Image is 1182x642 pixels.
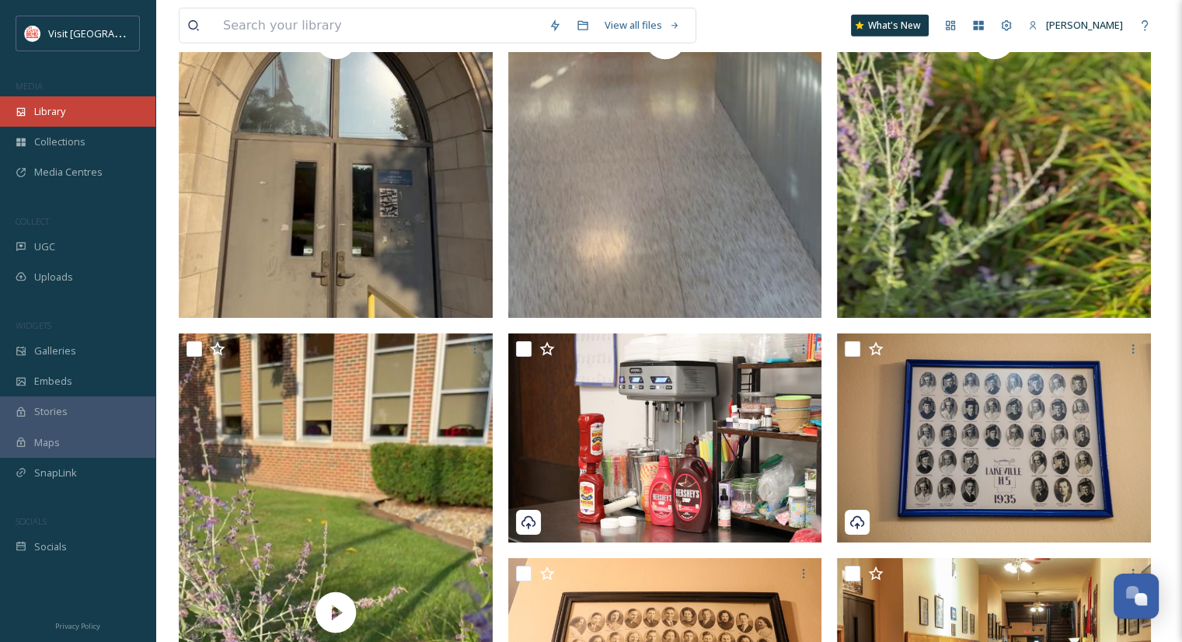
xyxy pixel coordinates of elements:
span: WIDGETS [16,319,51,331]
img: 080825_SchoolHouse-Diner-07.jpg [508,333,822,543]
a: What's New [851,15,929,37]
span: [PERSON_NAME] [1046,18,1123,32]
span: Privacy Policy [55,621,100,631]
span: Visit [GEOGRAPHIC_DATA] [48,26,169,40]
span: Stories [34,404,68,419]
a: View all files [597,10,688,40]
span: Collections [34,134,85,149]
span: Library [34,104,65,119]
span: Socials [34,539,67,554]
a: Privacy Policy [55,616,100,634]
span: SnapLink [34,466,77,480]
span: Embeds [34,374,72,389]
span: Maps [34,435,60,450]
span: UGC [34,239,55,254]
input: Search your library [215,9,541,43]
span: Galleries [34,344,76,358]
button: Open Chat [1114,574,1159,619]
span: MEDIA [16,80,43,92]
a: [PERSON_NAME] [1020,10,1131,40]
img: 080825_SchoolHouse-Diner-03.jpg [837,333,1151,543]
span: Uploads [34,270,73,284]
span: Media Centres [34,165,103,180]
span: SOCIALS [16,515,47,527]
span: COLLECT [16,215,49,227]
img: vsbm-stackedMISH_CMYKlogo2017.jpg [25,26,40,41]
